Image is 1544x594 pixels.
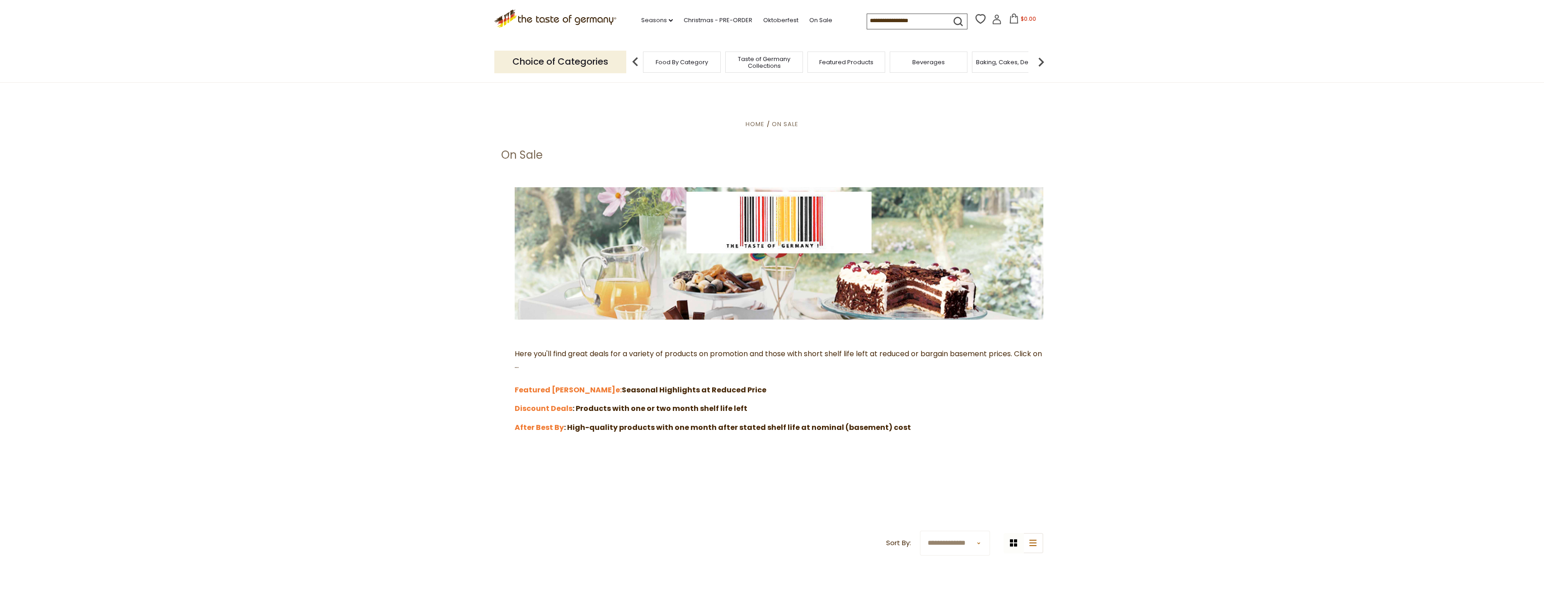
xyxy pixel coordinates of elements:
[515,385,615,395] a: Featured [PERSON_NAME]
[976,59,1046,66] a: Baking, Cakes, Desserts
[615,385,622,395] a: e:
[494,51,626,73] p: Choice of Categories
[515,187,1043,320] img: the-taste-of-germany-barcode-3.jpg
[746,120,765,128] a: Home
[819,59,873,66] a: Featured Products
[886,537,911,549] label: Sort By:
[809,15,832,25] a: On Sale
[515,349,1042,395] span: Here you'll find great deals for a variety of products on promotion and those with short shelf li...
[763,15,798,25] a: Oktoberfest
[626,53,644,71] img: previous arrow
[1032,53,1050,71] img: next arrow
[641,15,673,25] a: Seasons
[912,59,945,66] a: Beverages
[772,120,798,128] a: On Sale
[515,422,564,433] a: After Best By
[656,59,708,66] a: Food By Category
[1004,14,1042,27] button: $0.00
[615,385,766,395] strong: Seasonal Highlights at Reduced Price
[515,403,573,414] a: Discount Deals
[728,56,800,69] a: Taste of Germany Collections
[1021,15,1036,23] span: $0.00
[684,15,752,25] a: Christmas - PRE-ORDER
[564,422,911,433] strong: : High-quality products with one month after stated shelf life at nominal (basement) cost
[501,148,543,162] h1: On Sale
[573,403,747,414] strong: : Products with one or two month shelf life left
